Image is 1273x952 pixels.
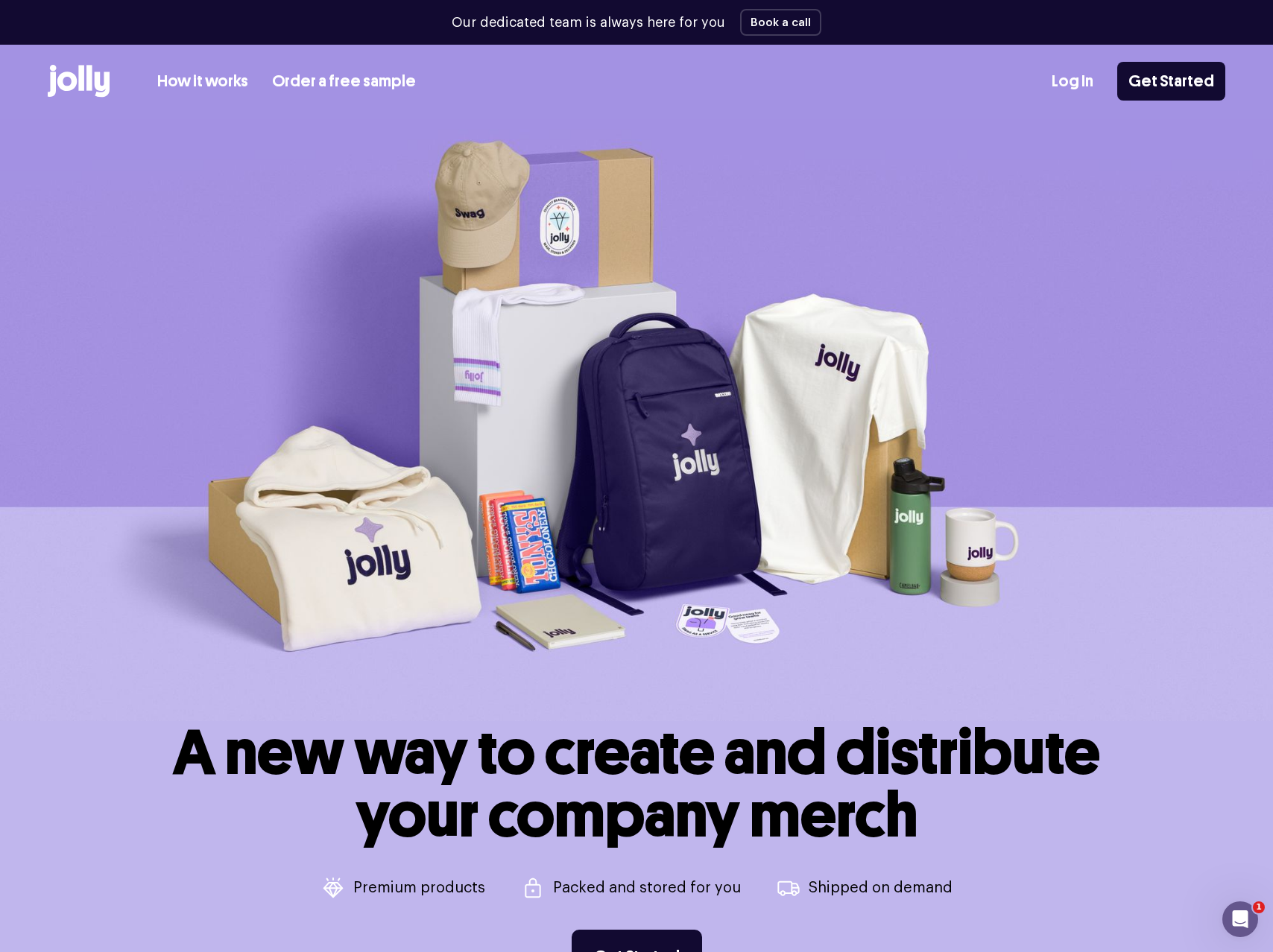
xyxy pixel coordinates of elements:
[1222,901,1258,937] iframe: Intercom live chat
[452,13,725,33] p: Our dedicated team is always here for you
[1117,62,1225,101] a: Get Started
[1253,901,1265,913] span: 1
[272,69,416,94] a: Order a free sample
[553,880,741,895] p: Packed and stored for you
[157,69,248,94] a: How it works
[740,9,821,36] button: Book a call
[1052,69,1093,94] a: Log In
[173,721,1100,846] h1: A new way to create and distribute your company merch
[809,880,953,895] p: Shipped on demand
[353,880,485,895] p: Premium products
